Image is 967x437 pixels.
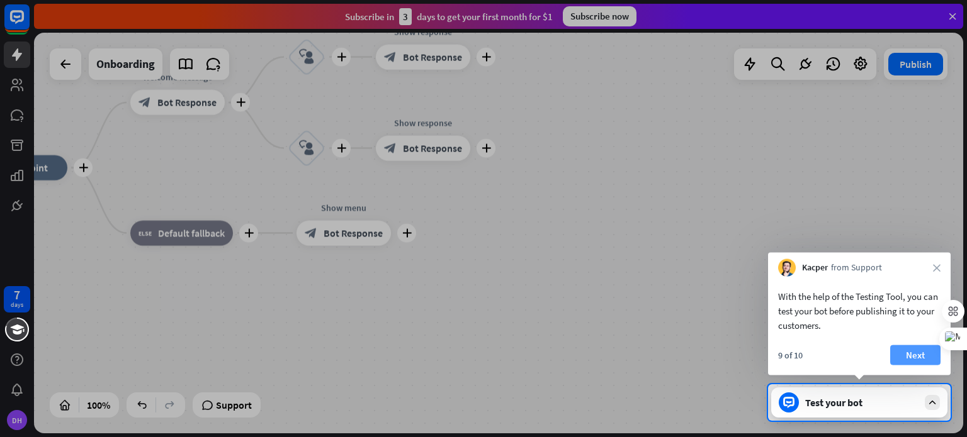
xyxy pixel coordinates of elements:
div: With the help of the Testing Tool, you can test your bot before publishing it to your customers. [778,289,941,333]
span: Kacper [802,262,828,274]
button: Next [890,345,941,365]
i: close [933,264,941,272]
span: from Support [831,262,882,274]
div: 9 of 10 [778,350,803,361]
div: Test your bot [805,396,919,409]
button: Open LiveChat chat widget [10,5,48,43]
